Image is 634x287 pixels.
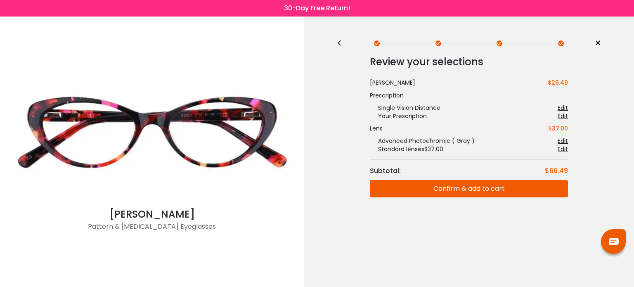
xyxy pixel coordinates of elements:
div: Edit [558,145,568,153]
div: Single Vision Distance [370,104,440,112]
div: Lens [370,124,383,133]
div: Pattern & [MEDICAL_DATA] Eyeglasses [4,222,300,238]
div: < [337,40,349,47]
div: [PERSON_NAME] [370,78,415,87]
div: Review your selections [370,54,568,70]
div: $66.49 [545,166,568,176]
img: Pattern Elena - Acetate Eyeglasses [4,59,300,207]
div: Prescription [370,91,568,100]
div: Subtotal: [370,166,405,176]
div: Edit [558,137,568,145]
div: Your Prescription [370,112,427,120]
div: [PERSON_NAME] [4,207,300,222]
div: Standard lenses $37.00 [370,145,443,153]
div: $37.00 [548,124,568,133]
span: $29.49 [548,78,568,87]
div: Edit [558,104,568,112]
button: Confirm & add to cart [370,180,568,197]
span: × [595,37,601,50]
div: Edit [558,112,568,120]
div: Advanced Photochromic ( Gray ) [370,137,475,145]
a: × [589,37,601,50]
img: chat [609,238,619,245]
